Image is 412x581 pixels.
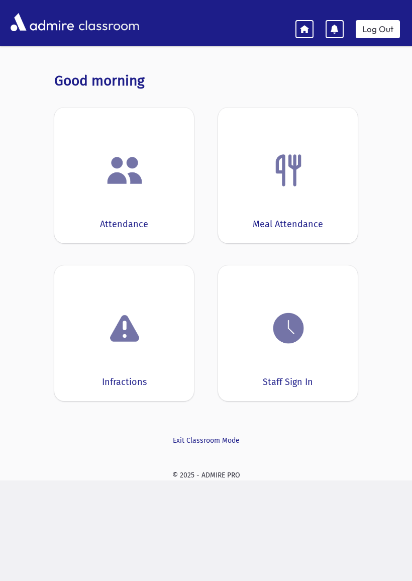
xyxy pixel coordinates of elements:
span: classroom [76,9,140,36]
img: clock.png [269,309,307,347]
div: Meal Attendance [253,218,323,231]
div: © 2025 - ADMIRE PRO [8,470,404,480]
img: users.png [106,151,144,189]
img: AdmirePro [8,11,76,34]
a: Log Out [356,20,400,38]
div: Infractions [102,375,147,389]
a: Exit Classroom Mode [54,435,358,446]
img: exclamation.png [106,311,144,349]
h3: Good morning [54,72,358,89]
div: Staff Sign In [263,375,313,389]
img: Fork.png [269,151,307,189]
div: Attendance [100,218,148,231]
